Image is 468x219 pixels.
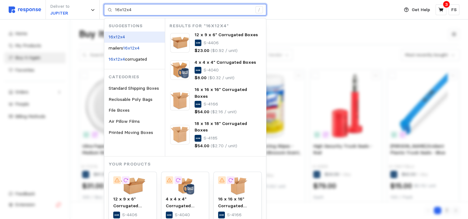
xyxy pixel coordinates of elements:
p: S-4185 [204,135,217,142]
img: S-4166 [170,91,190,110]
span: 18 x 18 x 18" Corrugated Boxes [195,121,247,133]
mark: 16x12x4 [123,45,140,51]
p: ($2.16 / unit) [211,109,237,115]
img: svg%3e [9,6,41,13]
p: Suggestions [109,23,165,29]
span: 12 x 9 x 6" Corrugated Boxes [113,196,142,215]
p: 3 [445,1,448,8]
span: Standard Shipping Boxes [109,85,159,91]
p: S-4040 [204,67,219,74]
span: 4 x 4 x 4" Corrugated Boxes [195,59,256,65]
p: ($0.32 / unit) [208,75,234,81]
p: FS [451,6,457,13]
span: 4 x 4 x 4" Corrugated Boxes [166,196,194,215]
p: $8.00 [195,75,207,81]
img: S-4185 [170,125,190,144]
p: S-4166 [227,212,242,218]
p: $54.00 [195,143,209,149]
p: $23.00 [195,47,209,54]
img: S-4406 [170,33,190,53]
p: ($2.70 / unit) [211,143,237,149]
span: Reclosable Poly Bags [109,97,152,102]
p: Your Products [109,161,266,168]
p: S-4406 [122,212,137,218]
p: S-4166 [204,101,218,108]
p: S-4406 [204,40,219,46]
mark: 16x12x4 [109,56,125,62]
span: File Boxes [109,107,130,113]
p: Results for "16x12x4" [170,23,266,29]
span: 16 x 16 x 16" Corrugated Boxes [195,87,247,99]
p: S-4040 [175,212,190,218]
img: S-4166 [218,176,257,196]
button: FS [449,4,459,15]
button: Get Help [400,4,434,16]
span: Printed Moving Boxes [109,130,153,135]
mark: 16x12x4 [109,34,125,40]
p: Deliver to [50,3,70,10]
input: Search for a product name or SKU [115,4,252,15]
p: Get Help [412,6,430,13]
p: ($0.92 / unit) [211,47,238,54]
span: corrugated [125,56,147,62]
p: JUPITER [50,10,70,17]
img: S-4040 [170,60,190,80]
img: S-4406 [113,176,152,196]
span: Air Pillow Films [109,118,140,124]
span: 16 x 16 x 16" Corrugated Boxes [218,196,247,215]
p: Categories [109,74,165,80]
span: mailers [109,45,123,51]
span: 12 x 9 x 6" Corrugated Boxes [195,32,258,37]
img: S-4040 [166,176,205,196]
div: / [255,6,263,14]
p: $54.00 [195,109,209,115]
